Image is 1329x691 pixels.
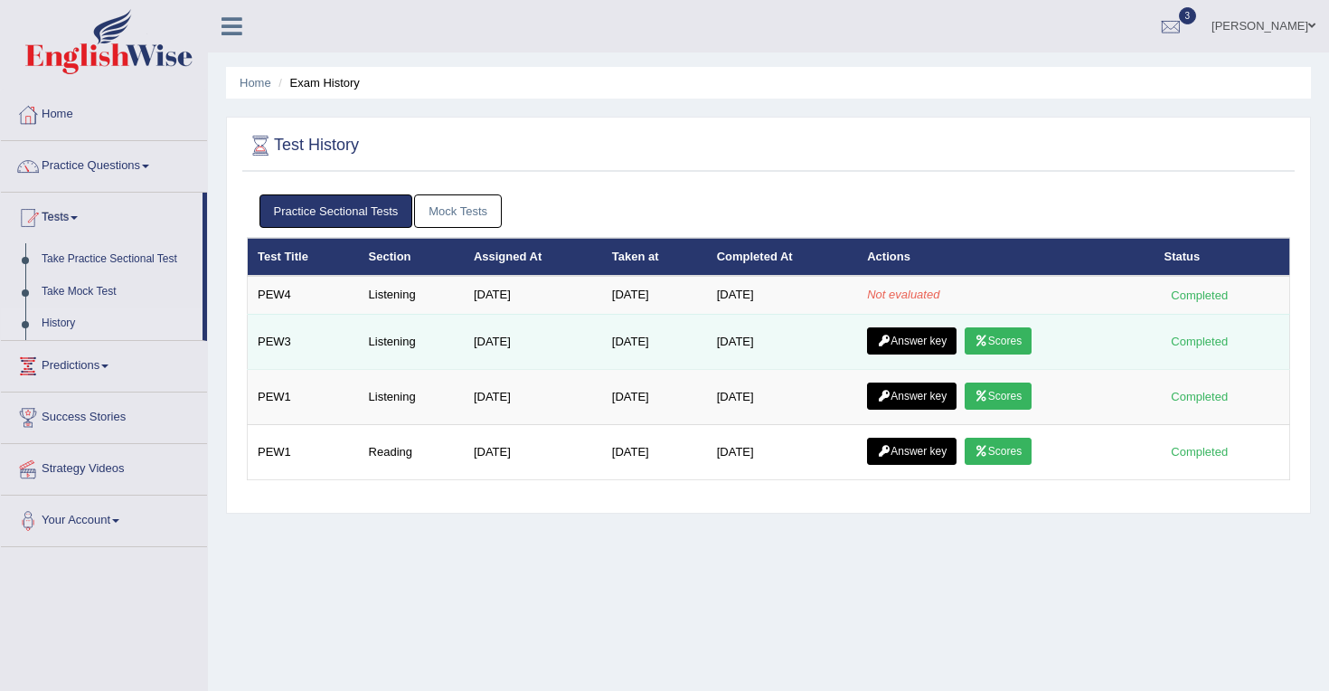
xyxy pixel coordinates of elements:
a: Scores [965,383,1032,410]
a: Home [1,90,207,135]
td: [DATE] [602,314,707,369]
th: Section [359,238,464,276]
td: Reading [359,424,464,479]
a: Scores [965,438,1032,465]
td: [DATE] [602,424,707,479]
span: 3 [1179,7,1197,24]
td: [DATE] [707,314,858,369]
td: [DATE] [602,276,707,314]
td: [DATE] [464,424,602,479]
td: [DATE] [464,369,602,424]
a: Practice Sectional Tests [259,194,413,228]
a: Success Stories [1,393,207,438]
a: Predictions [1,341,207,386]
a: Answer key [867,327,957,355]
td: PEW4 [248,276,359,314]
div: Completed [1164,387,1235,406]
li: Exam History [274,74,360,91]
td: [DATE] [707,424,858,479]
th: Completed At [707,238,858,276]
div: Completed [1164,332,1235,351]
th: Taken at [602,238,707,276]
a: Strategy Videos [1,444,207,489]
a: Answer key [867,383,957,410]
th: Test Title [248,238,359,276]
td: [DATE] [464,276,602,314]
em: Not evaluated [867,288,939,301]
a: Mock Tests [414,194,502,228]
a: Practice Questions [1,141,207,186]
a: Answer key [867,438,957,465]
a: History [33,308,203,340]
th: Status [1155,238,1290,276]
td: [DATE] [707,369,858,424]
th: Actions [857,238,1154,276]
td: [DATE] [602,369,707,424]
td: Listening [359,314,464,369]
div: Completed [1164,286,1235,305]
a: Home [240,76,271,90]
th: Assigned At [464,238,602,276]
h2: Test History [247,132,359,159]
a: Take Practice Sectional Test [33,243,203,276]
td: Listening [359,369,464,424]
td: PEW1 [248,424,359,479]
div: Completed [1164,442,1235,461]
td: PEW1 [248,369,359,424]
a: Scores [965,327,1032,355]
a: Take Mock Test [33,276,203,308]
td: Listening [359,276,464,314]
td: PEW3 [248,314,359,369]
td: [DATE] [464,314,602,369]
a: Your Account [1,496,207,541]
a: Tests [1,193,203,238]
td: [DATE] [707,276,858,314]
